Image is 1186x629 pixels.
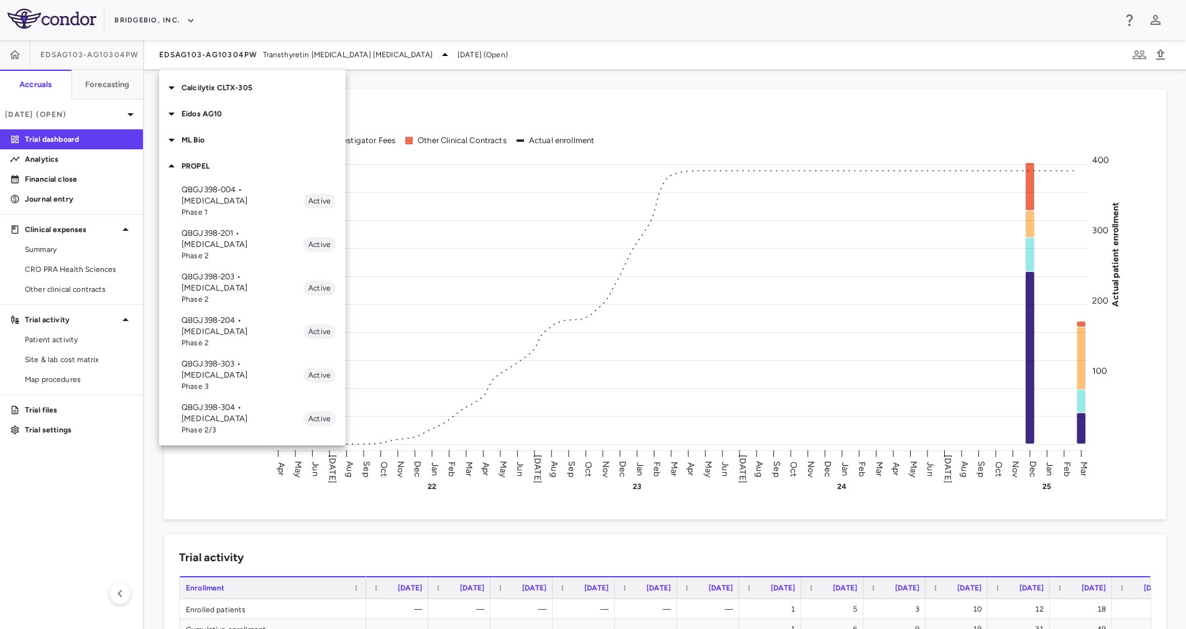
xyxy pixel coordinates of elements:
[182,424,303,436] span: Phase 2/3
[303,370,336,381] span: Active
[182,381,303,392] span: Phase 3
[159,266,346,310] div: QBGJ398-203 • [MEDICAL_DATA]Phase 2Active
[182,337,303,348] span: Phase 2
[303,282,336,294] span: Active
[182,402,303,424] p: QBGJ398-304 • [MEDICAL_DATA]
[182,207,303,218] span: Phase 1
[182,82,346,93] p: Calcilytix CLTX-305
[182,228,303,250] p: QBGJ398-201 • [MEDICAL_DATA]
[182,184,303,207] p: QBGJ398-004 • [MEDICAL_DATA]
[303,195,336,207] span: Active
[182,161,346,172] p: PROPEL
[159,179,346,223] div: QBGJ398-004 • [MEDICAL_DATA]Phase 1Active
[159,101,346,127] div: Eidos AG10
[182,271,303,294] p: QBGJ398-203 • [MEDICAL_DATA]
[159,310,346,353] div: QBGJ398-204 • [MEDICAL_DATA]Phase 2Active
[182,250,303,261] span: Phase 2
[303,239,336,250] span: Active
[159,75,346,101] div: Calcilytix CLTX-305
[182,294,303,305] span: Phase 2
[303,326,336,337] span: Active
[159,127,346,153] div: ML Bio
[182,358,303,381] p: QBGJ398-303 • [MEDICAL_DATA]
[182,134,346,146] p: ML Bio
[159,153,346,179] div: PROPEL
[303,413,336,424] span: Active
[182,315,303,337] p: QBGJ398-204 • [MEDICAL_DATA]
[159,223,346,266] div: QBGJ398-201 • [MEDICAL_DATA]Phase 2Active
[182,108,346,119] p: Eidos AG10
[159,397,346,440] div: QBGJ398-304 • [MEDICAL_DATA]Phase 2/3Active
[159,353,346,397] div: QBGJ398-303 • [MEDICAL_DATA]Phase 3Active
